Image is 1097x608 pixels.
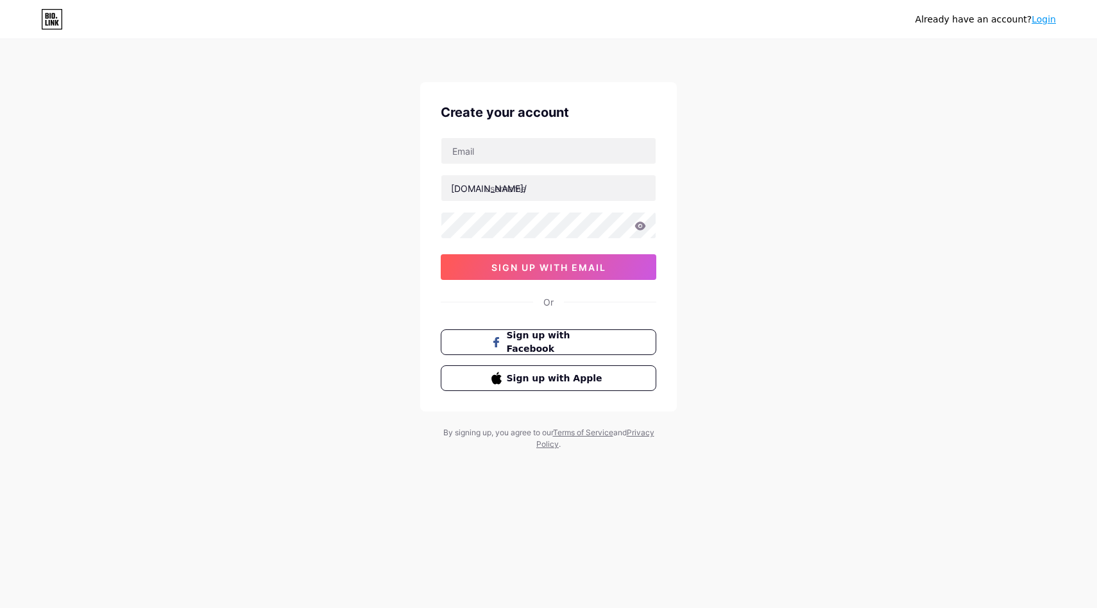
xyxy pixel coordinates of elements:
[439,427,658,450] div: By signing up, you agree to our and .
[507,329,606,356] span: Sign up with Facebook
[441,365,656,391] button: Sign up with Apple
[507,372,606,385] span: Sign up with Apple
[441,175,656,201] input: username
[1032,14,1056,24] a: Login
[441,103,656,122] div: Create your account
[491,262,606,273] span: sign up with email
[441,329,656,355] button: Sign up with Facebook
[915,13,1056,26] div: Already have an account?
[441,138,656,164] input: Email
[441,254,656,280] button: sign up with email
[553,428,613,437] a: Terms of Service
[451,182,527,195] div: [DOMAIN_NAME]/
[543,295,554,309] div: Or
